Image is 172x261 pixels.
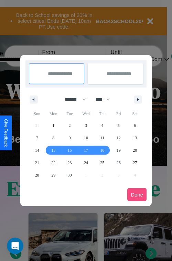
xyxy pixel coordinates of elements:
span: 19 [117,144,121,157]
button: 25 [94,157,110,169]
span: Thu [94,108,110,119]
button: 15 [45,144,61,157]
button: 28 [29,169,45,181]
button: 30 [62,169,78,181]
span: 20 [133,144,137,157]
span: 3 [85,119,87,132]
span: 25 [100,157,104,169]
button: 23 [62,157,78,169]
span: 15 [51,144,55,157]
button: 5 [110,119,127,132]
button: 9 [62,132,78,144]
span: 23 [68,157,72,169]
span: 22 [51,157,55,169]
button: 17 [78,144,94,157]
span: 10 [84,132,88,144]
button: 24 [78,157,94,169]
button: Done [127,188,147,201]
button: 11 [94,132,110,144]
button: 13 [127,132,143,144]
span: 18 [100,144,104,157]
span: 24 [84,157,88,169]
span: 5 [118,119,120,132]
button: 2 [62,119,78,132]
span: 26 [117,157,121,169]
button: 29 [45,169,61,181]
span: 8 [52,132,54,144]
span: 21 [35,157,39,169]
span: 12 [117,132,121,144]
span: 1 [52,119,54,132]
span: Sat [127,108,143,119]
span: 13 [133,132,137,144]
button: 19 [110,144,127,157]
span: 28 [35,169,39,181]
button: 27 [127,157,143,169]
span: 29 [51,169,55,181]
button: 7 [29,132,45,144]
span: Wed [78,108,94,119]
button: 22 [45,157,61,169]
button: 1 [45,119,61,132]
button: 8 [45,132,61,144]
button: 20 [127,144,143,157]
span: 4 [101,119,103,132]
span: 6 [134,119,136,132]
span: 16 [68,144,72,157]
button: 21 [29,157,45,169]
span: Sun [29,108,45,119]
button: 16 [62,144,78,157]
span: Fri [110,108,127,119]
span: 14 [35,144,39,157]
span: 17 [84,144,88,157]
button: 26 [110,157,127,169]
button: 14 [29,144,45,157]
button: 3 [78,119,94,132]
span: Tue [62,108,78,119]
button: 18 [94,144,110,157]
span: 9 [69,132,71,144]
span: Mon [45,108,61,119]
span: 27 [133,157,137,169]
iframe: Intercom live chat [7,238,23,254]
span: 7 [36,132,38,144]
span: 11 [100,132,105,144]
button: 10 [78,132,94,144]
button: 4 [94,119,110,132]
span: 30 [68,169,72,181]
div: Give Feedback [3,119,8,147]
span: 2 [69,119,71,132]
button: 6 [127,119,143,132]
button: 12 [110,132,127,144]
